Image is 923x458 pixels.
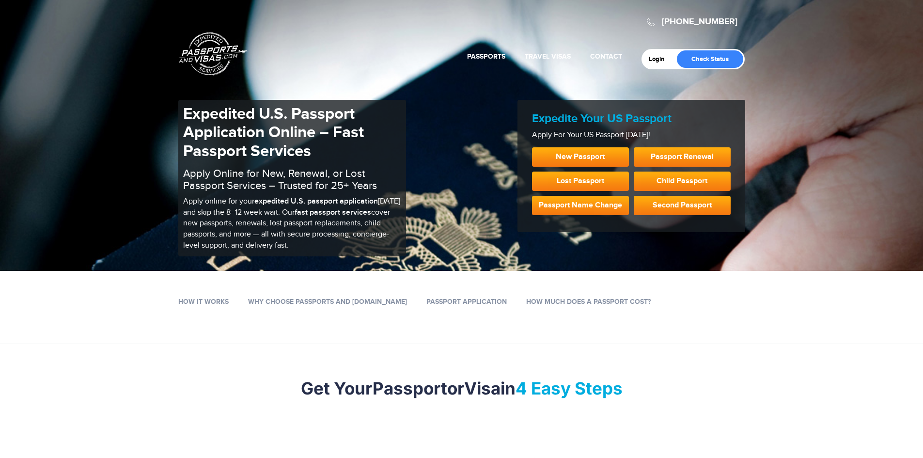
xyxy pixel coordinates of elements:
[254,197,378,206] b: expedited U.S. passport application
[183,105,401,160] h1: Expedited U.S. Passport Application Online – Fast Passport Services
[179,32,248,76] a: Passports & [DOMAIN_NAME]
[634,172,731,191] a: Child Passport
[464,378,501,398] strong: Visa
[532,172,629,191] a: Lost Passport
[532,196,629,215] a: Passport Name Change
[178,298,229,306] a: How it works
[526,298,651,306] a: How Much Does a Passport Cost?
[183,168,401,191] h2: Apply Online for New, Renewal, or Lost Passport Services – Trusted for 25+ Years
[634,196,731,215] a: Second Passport
[516,378,623,398] mark: 4 Easy Steps
[532,147,629,167] a: New Passport
[467,52,505,61] a: Passports
[634,147,731,167] a: Passport Renewal
[178,378,745,398] h2: Get Your or in
[525,52,571,61] a: Travel Visas
[532,130,731,141] p: Apply For Your US Passport [DATE]!
[295,208,371,217] b: fast passport services
[662,16,737,27] a: [PHONE_NUMBER]
[677,50,743,68] a: Check Status
[649,55,672,63] a: Login
[532,112,731,126] h2: Expedite Your US Passport
[426,298,507,306] a: Passport Application
[183,196,401,252] p: Apply online for your [DATE] and skip the 8–12 week wait. Our cover new passports, renewals, lost...
[590,52,622,61] a: Contact
[248,298,407,306] a: Why Choose Passports and [DOMAIN_NAME]
[373,378,447,398] strong: Passport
